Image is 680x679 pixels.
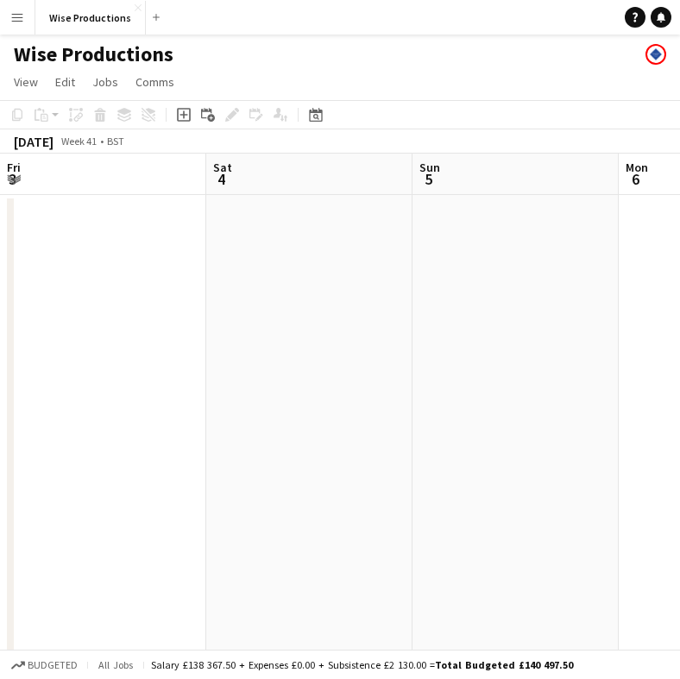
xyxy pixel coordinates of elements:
span: 4 [211,169,232,189]
span: Comms [135,74,174,90]
span: Budgeted [28,659,78,671]
div: [DATE] [14,133,54,150]
span: 6 [623,169,648,189]
div: BST [107,135,124,148]
h1: Wise Productions [14,41,173,67]
button: Budgeted [9,656,80,675]
app-user-avatar: Paul Harris [645,44,666,65]
span: Sun [419,160,440,175]
span: Total Budgeted £140 497.50 [435,658,573,671]
span: 3 [4,169,21,189]
span: All jobs [95,658,136,671]
a: View [7,71,45,93]
a: Jobs [85,71,125,93]
span: Jobs [92,74,118,90]
div: Salary £138 367.50 + Expenses £0.00 + Subsistence £2 130.00 = [151,658,573,671]
span: Mon [626,160,648,175]
button: Wise Productions [35,1,146,35]
span: 5 [417,169,440,189]
span: Fri [7,160,21,175]
span: Sat [213,160,232,175]
a: Comms [129,71,181,93]
span: Edit [55,74,75,90]
a: Edit [48,71,82,93]
span: View [14,74,38,90]
span: Week 41 [57,135,100,148]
